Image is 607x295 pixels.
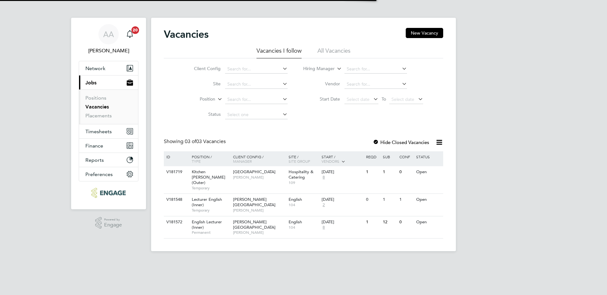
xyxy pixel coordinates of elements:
[289,180,319,185] span: 109
[85,104,109,110] a: Vacancies
[192,197,222,207] span: Lecturer English (Inner)
[164,138,227,145] div: Showing
[298,66,335,72] label: Hiring Manager
[184,66,221,71] label: Client Config
[391,96,414,102] span: Select date
[192,186,230,191] span: Temporary
[225,110,288,119] input: Select one
[192,208,230,213] span: Temporary
[131,26,139,34] span: 20
[225,95,288,104] input: Search for...
[95,217,122,229] a: Powered byEngage
[322,175,326,180] span: 8
[85,113,112,119] a: Placements
[415,194,442,206] div: Open
[231,151,287,167] div: Client Config /
[79,167,138,181] button: Preferences
[381,151,398,162] div: Sub
[320,151,364,167] div: Start /
[303,81,340,87] label: Vendor
[123,24,136,44] a: 20
[85,157,104,163] span: Reports
[79,188,138,198] a: Go to home page
[185,138,226,145] span: 03 Vacancies
[398,194,414,206] div: 1
[85,95,106,101] a: Positions
[322,169,363,175] div: [DATE]
[317,47,350,58] li: All Vacancies
[233,230,285,235] span: [PERSON_NAME]
[91,188,125,198] img: ncclondon-logo-retina.png
[398,216,414,228] div: 0
[381,194,398,206] div: 1
[225,80,288,89] input: Search for...
[287,151,320,167] div: Site /
[184,81,221,87] label: Site
[322,197,363,202] div: [DATE]
[79,124,138,138] button: Timesheets
[164,28,209,41] h2: Vacancies
[79,61,138,75] button: Network
[322,159,339,164] span: Vendors
[303,96,340,102] label: Start Date
[79,153,138,167] button: Reports
[398,166,414,178] div: 0
[289,202,319,207] span: 104
[103,30,114,38] span: AA
[398,151,414,162] div: Conf
[192,230,230,235] span: Permanent
[187,151,231,167] div: Position /
[185,138,196,145] span: 03 of
[233,208,285,213] span: [PERSON_NAME]
[104,217,122,222] span: Powered by
[85,128,112,134] span: Timesheets
[79,47,138,55] span: Alison Arnaud
[233,197,276,207] span: [PERSON_NAME][GEOGRAPHIC_DATA]
[381,166,398,178] div: 1
[85,65,105,71] span: Network
[415,151,442,162] div: Status
[79,139,138,153] button: Finance
[192,159,201,164] span: Type
[104,222,122,228] span: Engage
[85,171,113,177] span: Preferences
[289,169,313,180] span: Hospitality & Catering
[364,151,381,162] div: Reqd
[364,194,381,206] div: 0
[322,225,326,230] span: 8
[364,166,381,178] div: 1
[322,202,326,208] span: 2
[257,47,302,58] li: Vacancies I follow
[373,139,429,145] label: Hide Closed Vacancies
[347,96,370,102] span: Select date
[289,225,319,230] span: 104
[344,80,407,89] input: Search for...
[233,159,252,164] span: Manager
[289,197,302,202] span: English
[322,220,363,225] div: [DATE]
[165,194,187,206] div: V181548
[233,175,285,180] span: [PERSON_NAME]
[364,216,381,228] div: 1
[192,169,225,185] span: Kitchen [PERSON_NAME] (Outer)
[165,151,187,162] div: ID
[381,216,398,228] div: 12
[289,219,302,225] span: English
[71,18,146,209] nav: Main navigation
[415,166,442,178] div: Open
[289,159,310,164] span: Site Group
[415,216,442,228] div: Open
[184,111,221,117] label: Status
[79,24,138,55] a: AA[PERSON_NAME]
[406,28,443,38] button: New Vacancy
[344,65,407,74] input: Search for...
[179,96,215,102] label: Position
[85,80,97,86] span: Jobs
[192,219,222,230] span: English Lecturer (Inner)
[233,219,276,230] span: [PERSON_NAME][GEOGRAPHIC_DATA]
[165,216,187,228] div: V181572
[233,169,276,174] span: [GEOGRAPHIC_DATA]
[380,95,388,103] span: To
[79,89,138,124] div: Jobs
[165,166,187,178] div: V181719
